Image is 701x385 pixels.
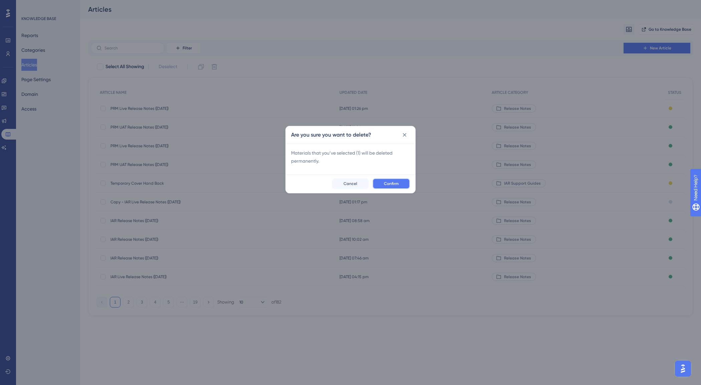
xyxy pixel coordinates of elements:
[384,181,399,186] span: Confirm
[291,149,410,165] span: Materials that you’ve selected ( 1 ) will be deleted permanently.
[673,359,693,379] iframe: UserGuiding AI Assistant Launcher
[291,131,371,139] h2: Are you sure you want to delete?
[16,2,42,10] span: Need Help?
[343,181,357,186] span: Cancel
